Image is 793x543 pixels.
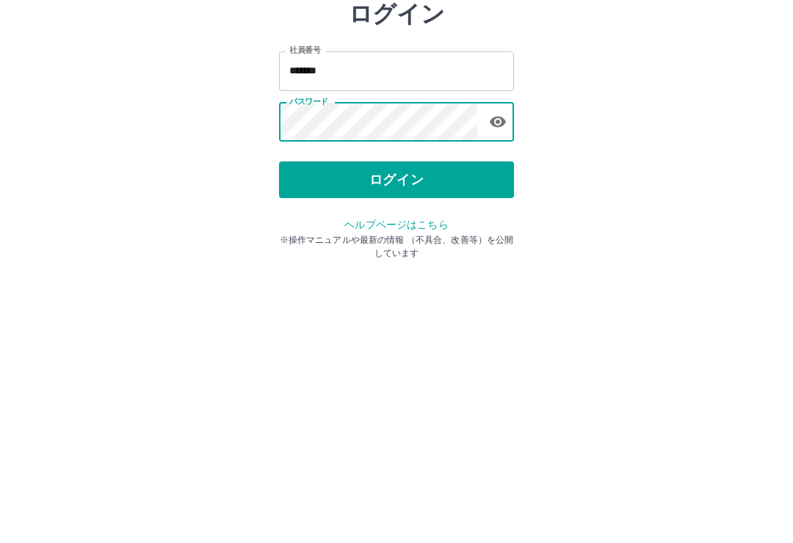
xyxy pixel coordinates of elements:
button: ログイン [279,254,514,291]
a: ヘルプページはこちら [344,311,448,323]
label: 社員番号 [289,137,320,148]
h2: ログイン [349,92,445,120]
label: パスワード [289,189,328,200]
p: ※操作マニュアルや最新の情報 （不具合、改善等）を公開しています [279,326,514,352]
